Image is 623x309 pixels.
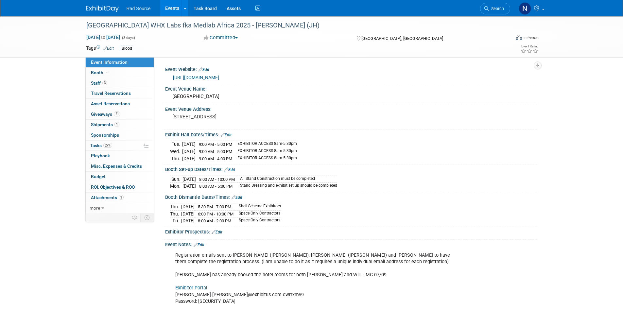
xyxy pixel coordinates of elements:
div: Booth Set-up Dates/Times: [165,164,537,173]
td: [DATE] [182,141,196,148]
a: Exhibitor Portal [175,285,207,291]
td: [DATE] [182,176,196,183]
div: Event Rating [521,45,538,48]
img: ExhibitDay [86,6,119,12]
td: Thu. [170,203,181,211]
a: Staff3 [86,78,154,88]
span: Booth [91,70,111,75]
span: to [100,35,106,40]
span: Event Information [91,60,128,65]
a: Giveaways21 [86,109,154,119]
span: 1 [114,122,119,127]
td: Tags [86,45,114,52]
span: 8:00 AM - 5:00 PM [199,184,233,189]
div: Booth Dismantle Dates/Times: [165,192,537,201]
td: EXHIBITOR ACCESS 8am-5:30pm [234,148,297,155]
span: 27% [103,143,112,148]
td: Thu. [170,155,182,162]
td: All Stand Construction must be completed [236,176,337,183]
td: Fri. [170,217,181,224]
a: Edit [224,167,235,172]
span: Asset Reservations [91,101,130,106]
td: Space Only Contractors [235,210,281,217]
span: Sponsorships [91,132,119,138]
a: Sponsorships [86,130,154,140]
img: Format-Inperson.png [516,35,522,40]
span: (3 days) [121,36,135,40]
td: [DATE] [182,183,196,190]
span: 6:00 PM - 10:00 PM [198,212,234,216]
a: Edit [194,243,204,247]
pre: [STREET_ADDRESS] [172,114,313,120]
td: Wed. [170,148,182,155]
a: Shipments1 [86,120,154,130]
div: Registration emails sent to [PERSON_NAME] ([PERSON_NAME]), [PERSON_NAME] ([PERSON_NAME]) and [PER... [171,249,465,308]
span: Misc. Expenses & Credits [91,163,142,169]
div: [GEOGRAPHIC_DATA] WHX Labs fka Medlab Africa 2025 - [PERSON_NAME] (JH) [84,20,500,31]
td: Thu. [170,210,181,217]
a: more [86,203,154,213]
div: In-Person [523,35,539,40]
span: Tasks [90,143,112,148]
td: Toggle Event Tabs [140,213,154,222]
a: ROI, Objectives & ROO [86,182,154,192]
span: 9:00 AM - 5:00 PM [199,142,232,147]
button: Committed [201,34,240,41]
a: Event Information [86,57,154,67]
div: Exhibit Hall Dates/Times: [165,130,537,138]
td: Tue. [170,141,182,148]
a: Edit [232,195,242,200]
div: [GEOGRAPHIC_DATA] [170,92,532,102]
img: Nicole Bailey [519,2,531,15]
span: [GEOGRAPHIC_DATA], [GEOGRAPHIC_DATA] [361,36,443,41]
span: 8:00 AM - 2:00 PM [198,218,231,223]
span: Attachments [91,195,124,200]
a: Edit [103,46,114,51]
td: EXHIBITOR ACCESS 8am-5:30pm [234,155,297,162]
td: [DATE] [181,210,195,217]
a: Booth [86,68,154,78]
a: Tasks27% [86,141,154,151]
a: Edit [199,67,209,72]
span: ROI, Objectives & ROO [91,184,135,190]
a: Edit [221,133,232,137]
td: [DATE] [181,217,195,224]
span: Giveaways [91,112,120,117]
div: Event Notes: [165,240,537,248]
a: Playbook [86,151,154,161]
span: Budget [91,174,106,179]
span: Search [489,6,504,11]
span: 9:00 AM - 5:00 PM [199,149,232,154]
td: Stand Dressing and exhibit set up should be completed [236,183,337,190]
a: Edit [212,230,222,234]
span: [DATE] [DATE] [86,34,120,40]
td: Mon. [170,183,182,190]
i: Booth reservation complete [106,71,110,74]
td: [DATE] [181,203,195,211]
span: 8:00 AM - 10:00 PM [199,177,235,182]
div: Event Venue Name: [165,84,537,92]
a: Budget [86,172,154,182]
span: Rad Source [127,6,151,11]
div: Event Format [472,34,539,44]
td: Sun. [170,176,182,183]
span: 3 [102,80,107,85]
td: EXHIBITOR ACCESS 8am-5:30pm [234,141,297,148]
span: Travel Reservations [91,91,131,96]
span: 5:30 PM - 7:00 PM [198,204,231,209]
a: Asset Reservations [86,99,154,109]
a: [URL][DOMAIN_NAME] [173,75,219,80]
a: Attachments3 [86,193,154,203]
span: 21 [114,112,120,116]
span: Staff [91,80,107,86]
span: Playbook [91,153,110,158]
td: Space Only Contractors [235,217,281,224]
td: Personalize Event Tab Strip [129,213,141,222]
a: Search [480,3,510,14]
div: Event Venue Address: [165,104,537,112]
td: [DATE] [182,148,196,155]
span: Shipments [91,122,119,127]
a: Travel Reservations [86,88,154,98]
td: Shell Scheme Exhibitors [235,203,281,211]
td: [DATE] [182,155,196,162]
